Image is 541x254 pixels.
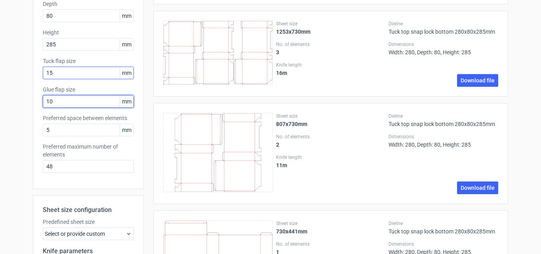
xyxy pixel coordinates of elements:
strong: 2 [276,141,279,148]
div: Tuck top snap lock bottom 280x80x285mm [389,21,498,35]
h2: Sheet size configuration [43,205,134,215]
label: Tuck flap size [43,57,134,65]
label: No. of elements [276,134,386,140]
strong: 16 m [276,70,287,76]
strong: 11 m [276,162,287,168]
label: Sheet size [276,220,386,227]
label: Dimensions [389,41,498,48]
a: Download file [457,74,498,87]
label: Dieline [389,21,498,27]
label: Sheet size [276,113,386,119]
div: Width: 280, Depth: 80, Height: 285 [389,41,498,55]
span: mm [120,95,133,107]
label: Height [43,29,134,36]
span: mm [120,38,133,50]
span: mm [120,10,133,22]
strong: 3 [276,49,279,55]
label: Dimensions [389,241,498,247]
label: Glue flap size [43,86,134,94]
div: Tuck top snap lock bottom 280x80x285mm [389,220,498,235]
a: Download file [457,181,498,194]
strong: 1253x730mm [276,29,311,35]
label: No. of elements [276,41,386,48]
div: Select or provide custom [43,227,134,240]
label: Preferred space between elements [43,114,134,122]
span: mm [120,124,133,136]
label: No. of elements [276,241,386,247]
span: mm [120,67,133,79]
label: Sheet size [276,21,386,27]
label: Dieline [389,220,498,227]
div: Tuck top snap lock bottom 280x80x285mm [389,113,498,127]
strong: 730x441mm [276,228,307,235]
label: Dieline [389,113,498,119]
label: Dimensions [389,134,498,140]
div: Width: 280, Depth: 80, Height: 285 [389,134,498,148]
label: Knife length [276,62,386,68]
label: Knife length [276,154,386,160]
label: Preferred maximum number of elements [43,143,134,159]
label: Predefined sheet size [43,218,134,226]
strong: 807x730mm [276,121,307,127]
